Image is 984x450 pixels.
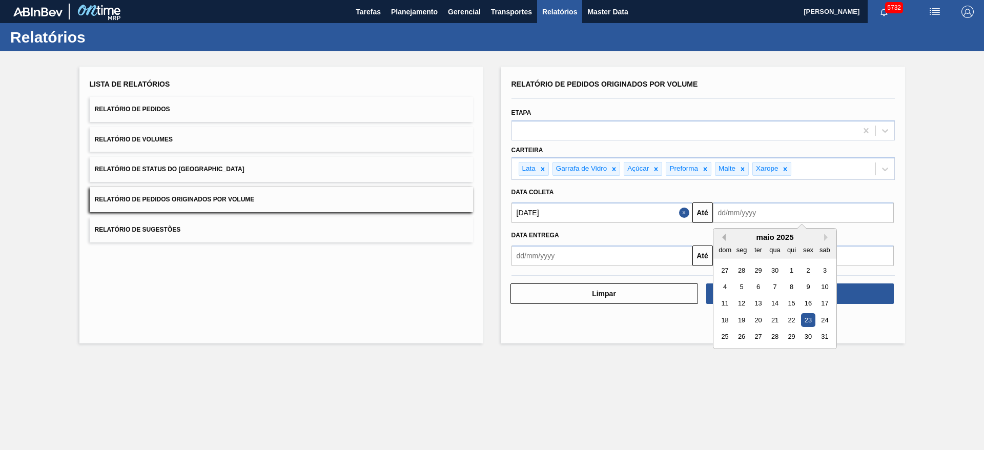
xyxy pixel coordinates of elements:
[784,297,798,311] div: Choose quinta-feira, 15 de maio de 2025
[391,6,438,18] span: Planejamento
[90,187,473,212] button: Relatório de Pedidos Originados por Volume
[587,6,628,18] span: Master Data
[95,136,173,143] span: Relatório de Volumes
[666,162,700,175] div: Preforma
[511,246,692,266] input: dd/mm/yyyy
[817,330,831,344] div: Choose sábado, 31 de maio de 2025
[817,313,831,327] div: Choose sábado, 24 de maio de 2025
[734,263,748,277] div: Choose segunda-feira, 28 de abril de 2025
[768,280,782,294] div: Choose quarta-feira, 7 de maio de 2025
[692,246,713,266] button: Até
[784,243,798,257] div: qui
[448,6,481,18] span: Gerencial
[751,297,765,311] div: Choose terça-feira, 13 de maio de 2025
[90,157,473,182] button: Relatório de Status do [GEOGRAPHIC_DATA]
[511,80,698,88] span: Relatório de Pedidos Originados por Volume
[95,166,244,173] span: Relatório de Status do [GEOGRAPHIC_DATA]
[817,297,831,311] div: Choose sábado, 17 de maio de 2025
[784,280,798,294] div: Choose quinta-feira, 8 de maio de 2025
[519,162,537,175] div: Lata
[511,147,543,154] label: Carteira
[801,297,815,311] div: Choose sexta-feira, 16 de maio de 2025
[706,283,894,304] button: Download
[491,6,532,18] span: Transportes
[95,196,255,203] span: Relatório de Pedidos Originados por Volume
[510,283,698,304] button: Limpar
[751,280,765,294] div: Choose terça-feira, 6 de maio de 2025
[784,263,798,277] div: Choose quinta-feira, 1 de maio de 2025
[624,162,650,175] div: Açúcar
[734,280,748,294] div: Choose segunda-feira, 5 de maio de 2025
[718,313,732,327] div: Choose domingo, 18 de maio de 2025
[511,109,531,116] label: Etapa
[713,202,894,223] input: dd/mm/yyyy
[768,243,782,257] div: qua
[751,243,765,257] div: ter
[713,233,836,241] div: maio 2025
[784,330,798,344] div: Choose quinta-feira, 29 de maio de 2025
[356,6,381,18] span: Tarefas
[692,202,713,223] button: Até
[13,7,63,16] img: TNhmsLtSVTkK8tSr43FrP2fwEKptu5GPRR3wAAAABJRU5ErkJggg==
[753,162,780,175] div: Xarope
[718,297,732,311] div: Choose domingo, 11 de maio de 2025
[718,280,732,294] div: Choose domingo, 4 de maio de 2025
[718,330,732,344] div: Choose domingo, 25 de maio de 2025
[716,262,833,345] div: month 2025-05
[751,263,765,277] div: Choose terça-feira, 29 de abril de 2025
[511,202,692,223] input: dd/mm/yyyy
[10,31,192,43] h1: Relatórios
[817,263,831,277] div: Choose sábado, 3 de maio de 2025
[734,330,748,344] div: Choose segunda-feira, 26 de maio de 2025
[817,243,831,257] div: sab
[885,2,903,13] span: 5732
[511,189,554,196] span: Data coleta
[718,243,732,257] div: dom
[90,80,170,88] span: Lista de Relatórios
[95,106,170,113] span: Relatório de Pedidos
[768,297,782,311] div: Choose quarta-feira, 14 de maio de 2025
[768,313,782,327] div: Choose quarta-feira, 21 de maio de 2025
[90,127,473,152] button: Relatório de Volumes
[929,6,941,18] img: userActions
[801,313,815,327] div: Choose sexta-feira, 23 de maio de 2025
[824,234,831,241] button: Next Month
[679,202,692,223] button: Close
[768,330,782,344] div: Choose quarta-feira, 28 de maio de 2025
[868,5,900,19] button: Notificações
[734,297,748,311] div: Choose segunda-feira, 12 de maio de 2025
[817,280,831,294] div: Choose sábado, 10 de maio de 2025
[751,330,765,344] div: Choose terça-feira, 27 de maio de 2025
[751,313,765,327] div: Choose terça-feira, 20 de maio de 2025
[768,263,782,277] div: Choose quarta-feira, 30 de abril de 2025
[734,313,748,327] div: Choose segunda-feira, 19 de maio de 2025
[801,243,815,257] div: sex
[95,226,181,233] span: Relatório de Sugestões
[801,280,815,294] div: Choose sexta-feira, 9 de maio de 2025
[718,263,732,277] div: Choose domingo, 27 de abril de 2025
[801,263,815,277] div: Choose sexta-feira, 2 de maio de 2025
[511,232,559,239] span: Data entrega
[961,6,974,18] img: Logout
[553,162,609,175] div: Garrafa de Vidro
[90,97,473,122] button: Relatório de Pedidos
[715,162,737,175] div: Malte
[801,330,815,344] div: Choose sexta-feira, 30 de maio de 2025
[734,243,748,257] div: seg
[90,217,473,242] button: Relatório de Sugestões
[719,234,726,241] button: Previous Month
[542,6,577,18] span: Relatórios
[784,313,798,327] div: Choose quinta-feira, 22 de maio de 2025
